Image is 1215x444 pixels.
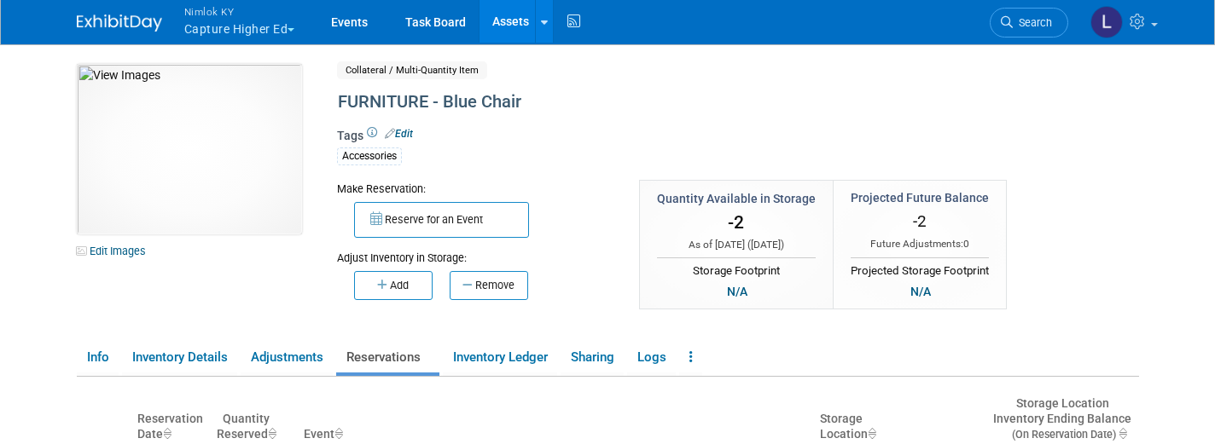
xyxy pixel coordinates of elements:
span: [DATE] [751,239,781,251]
div: Make Reservation: [337,180,613,197]
button: Reserve for an Event [354,202,529,238]
a: Sharing [561,343,624,372]
span: Nimlok KY [184,3,295,20]
button: Add [354,271,433,300]
img: ExhibitDay [77,14,162,32]
a: Edit [385,128,413,140]
span: Collateral / Multi-Quantity Item [337,61,487,79]
span: (On Reservation Date) [997,428,1116,441]
div: FURNITURE - Blue Chair [332,87,1037,118]
span: -2 [728,212,744,233]
a: Inventory Details [122,343,237,372]
a: Edit Images [77,240,153,262]
div: Adjust Inventory in Storage: [337,238,613,266]
button: Remove [450,271,528,300]
img: Luc Schaefer [1090,6,1123,38]
span: -2 [913,211,927,231]
div: Quantity Available in Storage [657,190,816,207]
div: Accessories [337,147,402,165]
div: Storage Footprint [657,257,816,280]
a: Inventory Ledger [443,343,557,372]
div: Projected Storage Footprint [851,257,989,280]
a: Info [77,343,119,372]
a: Adjustments [241,343,333,372]
span: 0 [963,238,969,250]
div: Future Adjustments: [851,237,989,251]
div: N/A [722,282,753,301]
a: Search [990,8,1068,37]
span: Search [1013,16,1052,29]
div: Projected Future Balance [851,189,989,206]
a: Logs [627,343,676,372]
div: N/A [905,282,936,301]
a: Reservations [336,343,439,372]
div: As of [DATE] ( ) [657,238,816,252]
img: View Images [77,64,302,234]
div: Tags [337,127,1037,176]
